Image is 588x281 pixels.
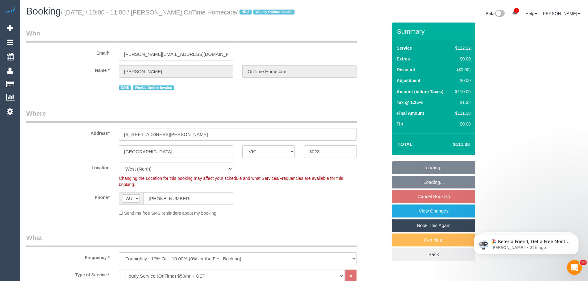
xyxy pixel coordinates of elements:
[236,9,297,16] span: /
[580,260,587,265] span: 10
[22,192,114,200] label: Phone*
[435,142,470,147] h4: $111.38
[392,248,475,261] a: Back
[242,65,357,78] input: Last Name*
[397,28,472,35] h3: Summary
[119,176,343,187] span: Changing the Location for this booking may affect your schedule and what Services/Frequencies are...
[494,10,505,18] img: New interface
[397,89,443,95] label: Amount (before Taxes)
[453,45,471,51] div: $122.22
[119,145,233,158] input: Suburb*
[22,128,114,136] label: Address*
[542,11,580,16] a: [PERSON_NAME]
[453,89,471,95] div: $110.00
[486,11,505,16] a: Beta
[22,48,114,56] label: Email*
[397,99,423,105] label: Tax @ 1.25%
[22,163,114,171] label: Location
[397,121,403,127] label: Tip
[124,211,216,216] span: Send me free SMS reminders about my booking
[397,56,410,62] label: Extras
[453,121,471,127] div: $0.00
[22,65,114,73] label: Name *
[240,10,252,14] span: NDIS
[26,233,357,247] legend: What
[397,110,424,116] label: Final Amount
[453,110,471,116] div: $111.38
[453,99,471,105] div: $1.38
[133,85,174,90] span: Weekly Ontime Invoice
[253,10,294,14] span: Weekly Ontime Invoice
[22,252,114,261] label: Frequency *
[509,6,521,20] a: 3
[119,65,233,78] input: First Name*
[465,221,588,264] iframe: Intercom notifications message
[567,260,582,275] iframe: Intercom live chat
[453,56,471,62] div: $0.00
[26,29,357,43] legend: Who
[397,77,420,84] label: Adjustment
[525,11,537,16] a: Help
[26,6,61,17] span: Booking
[392,219,475,232] a: Book This Again
[61,9,296,16] small: / [DATE] / 10:00 - 11:00 / [PERSON_NAME] OnTime Homecare
[144,192,233,205] input: Phone*
[397,67,415,73] label: Discount
[453,77,471,84] div: $0.00
[26,109,357,123] legend: Where
[119,85,131,90] span: NDIS
[4,6,16,15] img: Automaid Logo
[392,205,475,217] a: View Changes
[119,48,233,60] input: Email*
[304,145,357,158] input: Post Code*
[453,67,471,73] div: ($0.00)
[397,45,412,51] label: Service
[22,270,114,278] label: Type of Service *
[514,8,519,13] span: 3
[398,142,413,147] strong: Total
